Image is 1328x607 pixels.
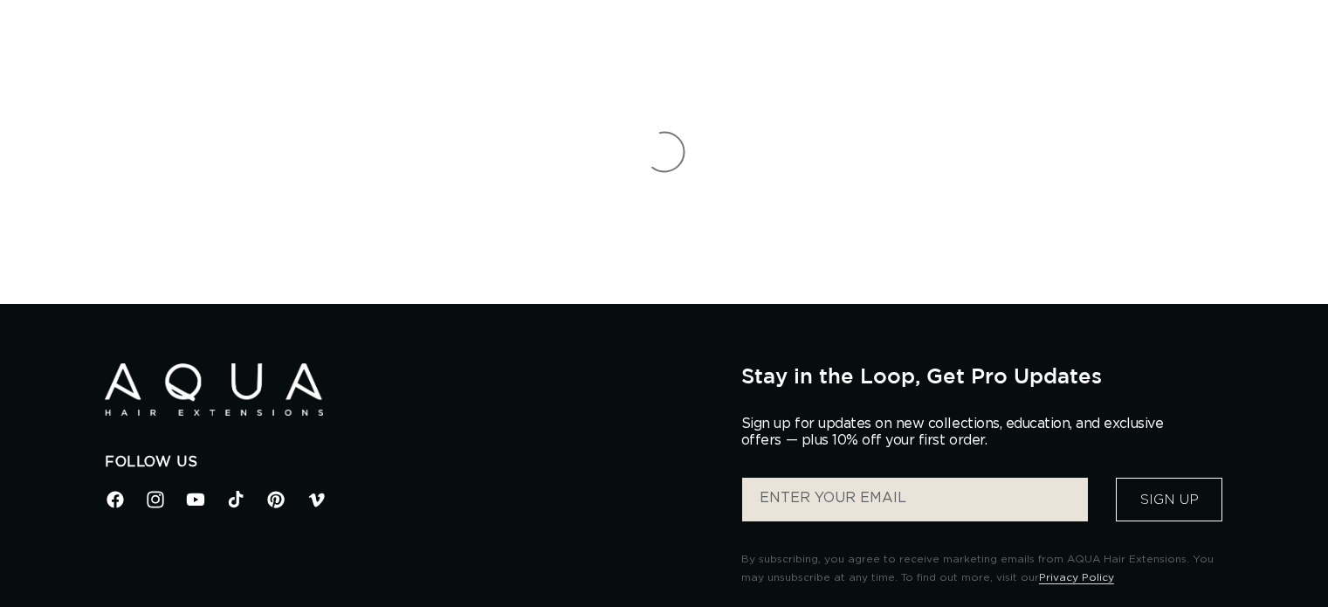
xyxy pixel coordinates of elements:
h2: Follow Us [105,453,715,472]
p: Sign up for updates on new collections, education, and exclusive offers — plus 10% off your first... [741,416,1178,449]
input: ENTER YOUR EMAIL [742,478,1088,521]
a: Privacy Policy [1039,572,1114,583]
h2: Stay in the Loop, Get Pro Updates [741,363,1223,388]
button: Sign Up [1116,478,1222,521]
p: By subscribing, you agree to receive marketing emails from AQUA Hair Extensions. You may unsubscr... [741,550,1223,588]
img: Aqua Hair Extensions [105,363,323,417]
